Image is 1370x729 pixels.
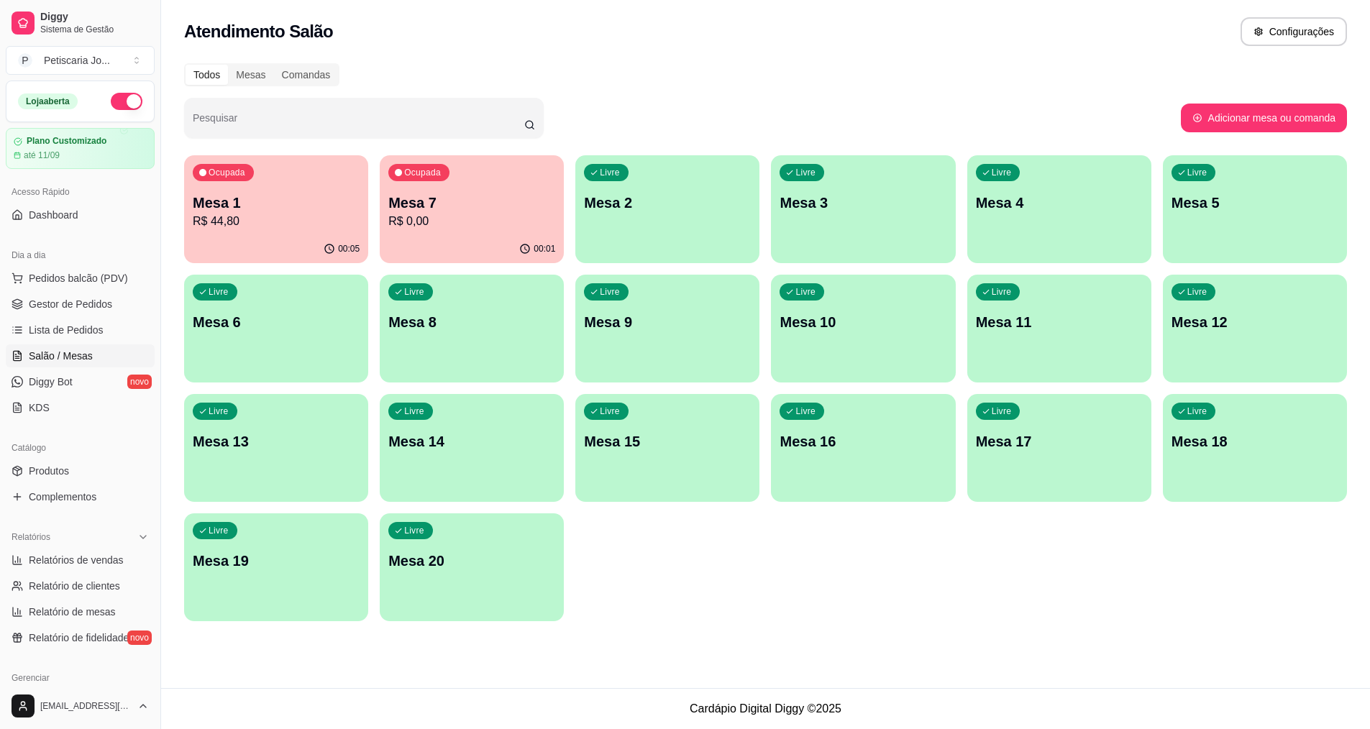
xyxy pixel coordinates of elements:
[40,11,149,24] span: Diggy
[29,323,104,337] span: Lista de Pedidos
[6,485,155,508] a: Complementos
[193,312,360,332] p: Mesa 6
[976,431,1143,451] p: Mesa 17
[6,436,155,459] div: Catálogo
[12,531,50,543] span: Relatórios
[992,167,1012,178] p: Livre
[1172,431,1338,451] p: Mesa 18
[161,688,1370,729] footer: Cardápio Digital Diggy © 2025
[1181,104,1347,132] button: Adicionar mesa ou comanda
[6,128,155,169] a: Plano Customizadoaté 11/09
[600,286,620,298] p: Livre
[209,167,245,178] p: Ocupada
[40,700,132,712] span: [EMAIL_ADDRESS][DOMAIN_NAME]
[18,53,32,68] span: P
[967,155,1151,263] button: LivreMesa 4
[29,349,93,363] span: Salão / Mesas
[1163,394,1347,502] button: LivreMesa 18
[209,525,229,536] p: Livre
[1187,286,1207,298] p: Livre
[193,193,360,213] p: Mesa 1
[1163,155,1347,263] button: LivreMesa 5
[6,344,155,367] a: Salão / Mesas
[404,167,441,178] p: Ocupada
[6,180,155,203] div: Acesso Rápido
[27,136,106,147] article: Plano Customizado
[575,394,759,502] button: LivreMesa 15
[534,243,555,255] p: 00:01
[967,394,1151,502] button: LivreMesa 17
[209,286,229,298] p: Livre
[193,116,524,131] input: Pesquisar
[771,275,955,382] button: LivreMesa 10
[1187,167,1207,178] p: Livre
[29,490,96,504] span: Complementos
[29,605,116,619] span: Relatório de mesas
[404,405,424,417] p: Livre
[29,208,78,222] span: Dashboard
[600,405,620,417] p: Livre
[1172,193,1338,213] p: Mesa 5
[1172,312,1338,332] p: Mesa 12
[6,46,155,75] button: Select a team
[6,267,155,290] button: Pedidos balcão (PDV)
[29,297,112,311] span: Gestor de Pedidos
[404,286,424,298] p: Livre
[380,275,564,382] button: LivreMesa 8
[6,666,155,689] div: Gerenciar
[992,286,1012,298] p: Livre
[29,553,124,567] span: Relatórios de vendas
[29,631,129,645] span: Relatório de fidelidade
[29,271,128,285] span: Pedidos balcão (PDV)
[6,600,155,623] a: Relatório de mesas
[184,394,368,502] button: LivreMesa 13
[18,93,78,109] div: Loja aberta
[184,513,368,621] button: LivreMesa 19
[193,551,360,571] p: Mesa 19
[771,394,955,502] button: LivreMesa 16
[388,213,555,230] p: R$ 0,00
[795,286,816,298] p: Livre
[184,275,368,382] button: LivreMesa 6
[575,155,759,263] button: LivreMesa 2
[967,275,1151,382] button: LivreMesa 11
[976,312,1143,332] p: Mesa 11
[6,459,155,482] a: Produtos
[274,65,339,85] div: Comandas
[184,155,368,263] button: OcupadaMesa 1R$ 44,8000:05
[380,513,564,621] button: LivreMesa 20
[6,244,155,267] div: Dia a dia
[780,431,946,451] p: Mesa 16
[184,20,333,43] h2: Atendimento Salão
[575,275,759,382] button: LivreMesa 9
[795,167,816,178] p: Livre
[6,203,155,226] a: Dashboard
[6,293,155,316] a: Gestor de Pedidos
[228,65,273,85] div: Mesas
[29,375,73,389] span: Diggy Bot
[186,65,228,85] div: Todos
[780,193,946,213] p: Mesa 3
[6,6,155,40] a: DiggySistema de Gestão
[404,525,424,536] p: Livre
[6,549,155,572] a: Relatórios de vendas
[584,193,751,213] p: Mesa 2
[6,626,155,649] a: Relatório de fidelidadenovo
[193,213,360,230] p: R$ 44,80
[111,93,142,110] button: Alterar Status
[1163,275,1347,382] button: LivreMesa 12
[6,574,155,597] a: Relatório de clientes
[992,405,1012,417] p: Livre
[771,155,955,263] button: LivreMesa 3
[338,243,360,255] p: 00:05
[6,318,155,341] a: Lista de Pedidos
[6,396,155,419] a: KDS
[388,431,555,451] p: Mesa 14
[44,53,110,68] div: Petiscaria Jo ...
[976,193,1143,213] p: Mesa 4
[209,405,229,417] p: Livre
[29,579,120,593] span: Relatório de clientes
[6,370,155,393] a: Diggy Botnovo
[380,394,564,502] button: LivreMesa 14
[1187,405,1207,417] p: Livre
